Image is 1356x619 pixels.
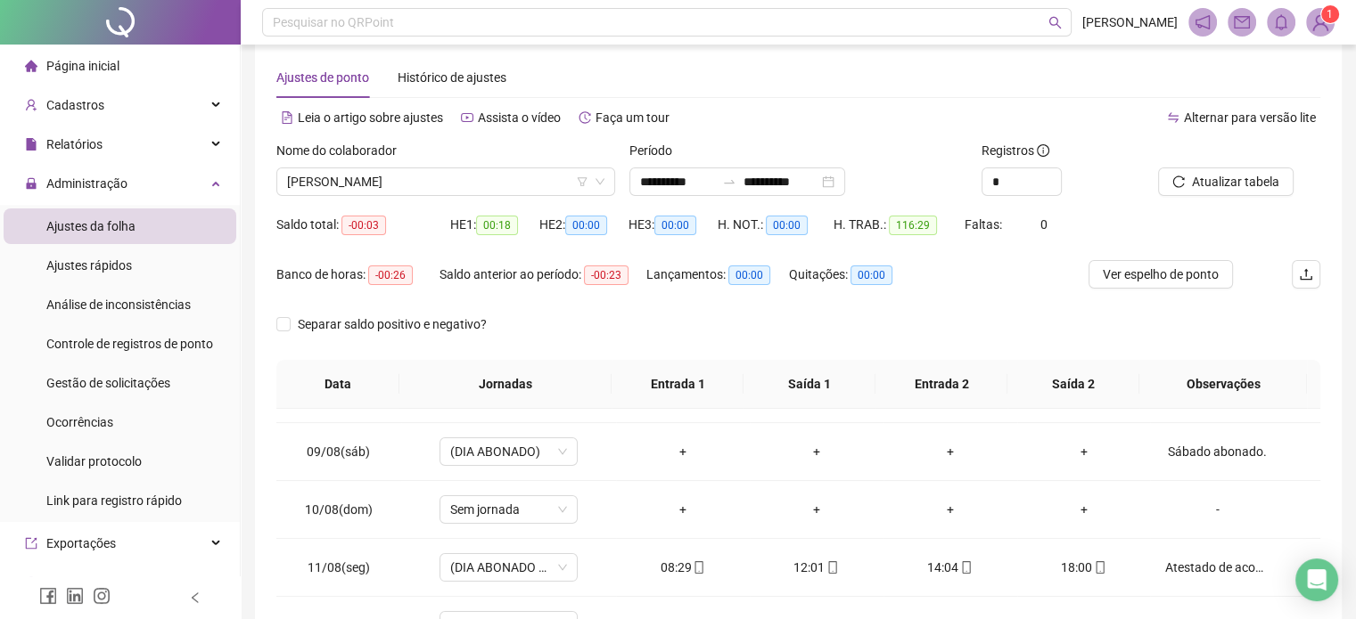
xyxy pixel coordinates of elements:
[1273,14,1289,30] span: bell
[629,141,684,160] label: Período
[722,175,736,189] span: swap-right
[654,216,696,235] span: 00:00
[1192,172,1279,191] span: Atualizar tabela
[46,59,119,73] span: Página inicial
[276,70,369,85] span: Ajustes de ponto
[764,558,869,577] div: 12:01
[1164,500,1270,519] div: -
[46,297,191,312] span: Análise de inconsistências
[25,60,37,72] span: home
[898,558,1003,577] div: 14:04
[1092,561,1106,574] span: mobile
[307,444,370,459] span: 09/08(sáb)
[46,258,132,273] span: Ajustes rápidos
[25,177,37,190] span: lock
[579,111,591,124] span: history
[1031,500,1137,519] div: +
[718,215,834,235] div: H. NOT.:
[1172,175,1185,188] span: reload
[46,415,113,429] span: Ocorrências
[744,360,875,409] th: Saída 1
[1037,144,1049,157] span: info-circle
[276,360,399,409] th: Data
[189,591,201,604] span: left
[691,561,705,574] span: mobile
[1154,374,1293,394] span: Observações
[834,215,964,235] div: H. TRAB.:
[298,110,443,125] span: Leia o artigo sobre ajustes
[341,216,386,235] span: -00:03
[646,265,789,285] div: Lançamentos:
[630,500,736,519] div: +
[450,438,567,465] span: (DIA ABONADO)
[1321,5,1339,23] sup: Atualize o seu contato no menu Meus Dados
[46,337,213,351] span: Controle de registros de ponto
[46,536,116,550] span: Exportações
[630,442,736,461] div: +
[66,587,84,605] span: linkedin
[450,215,539,235] div: HE 1:
[1164,442,1270,461] div: Sábado abonado.
[965,217,1005,232] span: Faltas:
[539,215,629,235] div: HE 2:
[1167,111,1179,124] span: swap
[39,587,57,605] span: facebook
[898,442,1003,461] div: +
[276,141,408,160] label: Nome do colaborador
[789,265,919,285] div: Quitações:
[476,216,518,235] span: 00:18
[1164,558,1270,577] div: Atestado de acompanhamento referente a 00:30m
[440,265,646,285] div: Saldo anterior ao período:
[630,558,736,577] div: 08:29
[851,265,892,285] span: 00:00
[46,98,104,112] span: Cadastros
[766,216,808,235] span: 00:00
[1327,8,1333,20] span: 1
[281,111,293,124] span: file-text
[982,141,1049,160] span: Registros
[25,99,37,111] span: user-add
[93,587,111,605] span: instagram
[577,176,588,187] span: filter
[305,502,373,517] span: 10/08(dom)
[1158,167,1294,196] button: Atualizar tabela
[1299,267,1313,281] span: upload
[629,215,718,235] div: HE 3:
[1139,360,1307,409] th: Observações
[825,561,839,574] span: mobile
[898,500,1003,519] div: +
[612,360,744,409] th: Entrada 1
[596,110,670,125] span: Faça um tour
[875,360,1007,409] th: Entrada 2
[1103,265,1219,284] span: Ver espelho de ponto
[1295,558,1338,601] div: Open Intercom Messenger
[1040,217,1048,232] span: 0
[450,496,567,523] span: Sem jornada
[728,265,770,285] span: 00:00
[1234,14,1250,30] span: mail
[1031,558,1137,577] div: 18:00
[25,138,37,151] span: file
[398,70,506,85] span: Histórico de ajustes
[291,314,494,334] span: Separar saldo positivo e negativo?
[1007,360,1139,409] th: Saída 2
[565,216,607,235] span: 00:00
[46,219,136,233] span: Ajustes da folha
[1195,14,1211,30] span: notification
[764,500,869,519] div: +
[1089,260,1233,289] button: Ver espelho de ponto
[889,216,937,235] span: 116:29
[1048,16,1062,29] span: search
[308,560,370,574] span: 11/08(seg)
[46,454,142,468] span: Validar protocolo
[276,265,440,285] div: Banco de horas:
[46,376,170,390] span: Gestão de solicitações
[399,360,612,409] th: Jornadas
[958,561,973,574] span: mobile
[25,537,37,550] span: export
[1307,9,1334,36] img: 64802
[450,554,567,581] span: (DIA ABONADO PARCIALMENTE)
[1184,110,1316,125] span: Alternar para versão lite
[46,575,112,590] span: Integrações
[46,493,182,508] span: Link para registro rápido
